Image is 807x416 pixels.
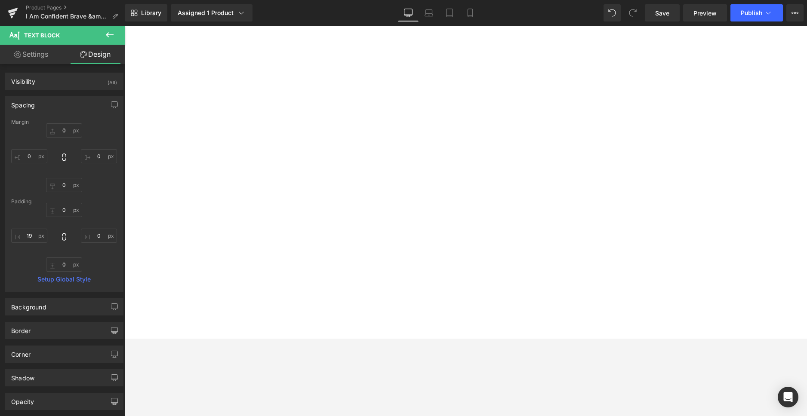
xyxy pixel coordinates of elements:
div: Margin [11,119,117,125]
button: Redo [624,4,641,21]
span: Text Block [24,32,60,39]
a: Product Pages [26,4,125,11]
div: Opacity [11,393,34,405]
div: Corner [11,346,31,358]
input: 0 [46,178,82,192]
div: Shadow [11,370,34,382]
div: Open Intercom Messenger [778,387,798,407]
span: Save [655,9,669,18]
button: More [786,4,804,21]
div: Background [11,299,46,311]
div: Padding [11,199,117,205]
a: Design [64,45,126,64]
input: 0 [11,149,47,163]
div: Assigned 1 Product [178,9,246,17]
input: 0 [46,123,82,138]
span: I Am Confident Brave &amp; Beautiful Product Page-New template [26,13,108,20]
a: Setup Global Style [11,276,117,283]
a: Preview [683,4,727,21]
button: Undo [604,4,621,21]
div: Spacing [11,97,35,109]
input: 0 [46,203,82,217]
input: 0 [81,229,117,243]
div: Visibility [11,73,35,85]
button: Publish [730,4,783,21]
span: Library [141,9,161,17]
a: Tablet [439,4,460,21]
a: Laptop [419,4,439,21]
input: 0 [11,229,47,243]
a: Desktop [398,4,419,21]
input: 0 [46,257,82,272]
div: (All) [108,73,117,87]
div: Border [11,322,31,334]
a: Mobile [460,4,481,21]
a: New Library [125,4,167,21]
span: Publish [741,9,762,16]
input: 0 [81,149,117,163]
span: Preview [693,9,717,18]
